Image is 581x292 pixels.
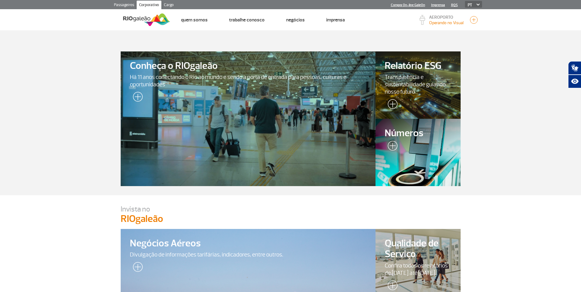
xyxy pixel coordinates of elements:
[130,251,367,258] span: Divulgação de informações tarifárias, indicadores, entre outros.
[181,17,208,23] a: Quem Somos
[130,61,367,71] span: Conheça o RIOgaleão
[385,61,451,71] span: Relatório ESG
[385,238,451,260] span: Qualidade de Serviço
[568,61,581,75] button: Abrir tradutor de língua de sinais.
[121,214,461,224] p: RIOgaleão
[130,73,367,88] span: Há 11 anos conectando o Rio ao mundo e sendo a porta de entrada para pessoas, culturas e oportuni...
[391,3,425,7] a: Compra On-line GaleOn
[385,73,451,95] span: Transparência e sustentabilidade guiando nosso futuro
[121,51,376,186] a: Conheça o RIOgaleãoHá 11 anos conectando o Rio ao mundo e sendo a porta de entrada para pessoas, ...
[429,20,464,26] p: Visibilidade de 10000m
[385,99,398,111] img: leia-mais
[385,262,451,277] span: Confira todos os relatórios de [DATE] até [DATE].
[161,1,176,10] a: Cargo
[326,17,345,23] a: Imprensa
[451,3,458,7] a: RQS
[568,75,581,88] button: Abrir recursos assistivos.
[130,238,367,249] span: Negócios Aéreos
[568,61,581,88] div: Plugin de acessibilidade da Hand Talk.
[385,128,451,139] span: Números
[375,119,461,186] a: Números
[229,17,265,23] a: Trabalhe Conosco
[111,1,137,10] a: Passageiros
[286,17,305,23] a: Negócios
[121,204,461,214] p: Invista no
[375,51,461,119] a: Relatório ESGTransparência e sustentabilidade guiando nosso futuro
[431,3,445,7] a: Imprensa
[130,262,143,274] img: leia-mais
[137,1,161,10] a: Corporativo
[130,92,143,104] img: leia-mais
[429,15,464,20] p: AEROPORTO
[385,141,398,153] img: leia-mais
